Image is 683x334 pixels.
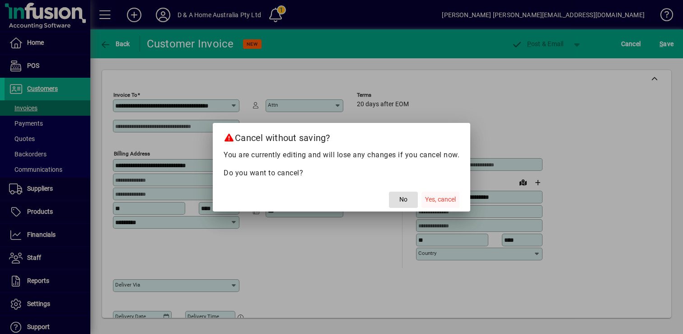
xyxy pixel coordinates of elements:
[421,192,459,208] button: Yes, cancel
[213,123,470,149] h2: Cancel without saving?
[425,195,456,204] span: Yes, cancel
[399,195,407,204] span: No
[389,192,418,208] button: No
[224,150,459,160] p: You are currently editing and will lose any changes if you cancel now.
[224,168,459,179] p: Do you want to cancel?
